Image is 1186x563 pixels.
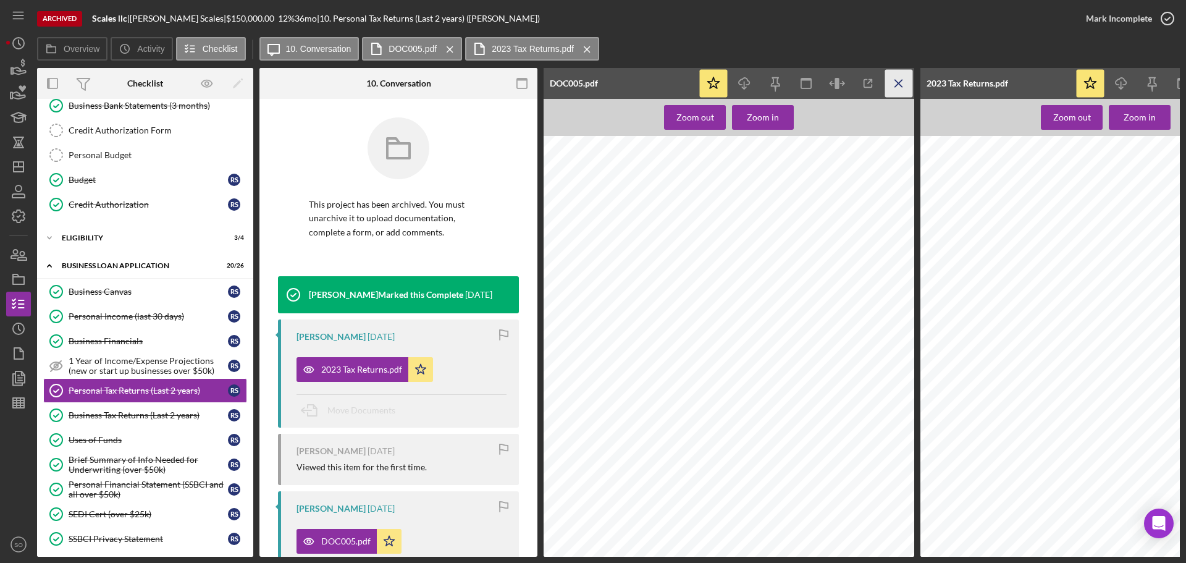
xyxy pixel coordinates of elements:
div: R S [228,286,240,298]
div: 1 Year of Income/Expense Projections (new or start up businesses over $50k) [69,356,228,376]
button: Zoom out [1041,105,1103,130]
div: Viewed this item for the first time. [296,462,427,472]
div: 36 mo [295,14,317,23]
div: R S [228,198,240,211]
button: 10. Conversation [259,37,360,61]
div: SEDI Cert (over $25k) [69,509,228,519]
div: 20 / 26 [222,262,244,269]
button: DOC005.pdf [362,37,462,61]
a: Business Bank Statements (3 months) [43,93,247,118]
div: DOC005.pdf [321,536,371,546]
div: R S [228,459,240,471]
div: Business Canvas [69,287,228,297]
div: Personal Income (last 30 days) [69,311,228,321]
div: | 10. Personal Tax Returns (Last 2 years) ([PERSON_NAME]) [317,14,540,23]
div: Checklist [127,78,163,88]
div: SSBCI Privacy Statement [69,534,228,544]
a: SEDI Cert (over $25k)RS [43,502,247,527]
a: Brief Summary of Info Needed for Underwriting (over $50k)RS [43,452,247,477]
div: 12 % [278,14,295,23]
div: R S [228,483,240,496]
div: R S [228,533,240,545]
div: Business Tax Returns (Last 2 years) [69,410,228,420]
div: Zoom out [676,105,714,130]
a: BudgetRS [43,167,247,192]
button: Zoom in [732,105,794,130]
a: Business CanvasRS [43,279,247,304]
div: R S [228,384,240,397]
label: Activity [137,44,164,54]
b: Scales llc [92,13,127,23]
div: Zoom out [1053,105,1091,130]
div: R S [228,174,240,186]
div: | [92,14,130,23]
label: Overview [64,44,99,54]
button: Move Documents [296,395,408,426]
button: 2023 Tax Returns.pdf [465,37,599,61]
a: Personal Budget [43,143,247,167]
div: R S [228,335,240,347]
label: 2023 Tax Returns.pdf [492,44,574,54]
div: Business Bank Statements (3 months) [69,101,246,111]
time: 2024-12-16 19:06 [368,446,395,456]
button: Zoom out [664,105,726,130]
div: [PERSON_NAME] [296,332,366,342]
button: Zoom in [1109,105,1171,130]
button: 2023 Tax Returns.pdf [296,357,433,382]
div: [PERSON_NAME] Marked this Complete [309,290,463,300]
time: 2024-12-16 18:59 [368,504,395,514]
div: Archived [37,11,82,27]
a: Personal Tax Returns (Last 2 years)RS [43,378,247,403]
a: Personal Financial Statement (SSBCI and all over $50k)RS [43,477,247,502]
div: 3 / 4 [222,234,244,242]
a: Business Tax Returns (Last 2 years)RS [43,403,247,428]
div: R S [228,434,240,446]
div: Credit Authorization [69,200,228,210]
div: [PERSON_NAME] [296,446,366,456]
a: Credit Authorization Form [43,118,247,143]
div: Zoom in [747,105,779,130]
a: Personal Income (last 30 days)RS [43,304,247,329]
button: Overview [37,37,107,61]
div: BUSINESS LOAN APPLICATION [62,262,213,269]
div: 2023 Tax Returns.pdf [927,78,1008,88]
div: Credit Authorization Form [69,125,246,135]
div: [PERSON_NAME] Scales | [130,14,226,23]
div: R S [228,360,240,372]
a: 1 Year of Income/Expense Projections (new or start up businesses over $50k)RS [43,353,247,378]
div: Budget [69,175,228,185]
label: Checklist [203,44,238,54]
button: DOC005.pdf [296,529,402,554]
button: Activity [111,37,172,61]
p: This project has been archived. You must unarchive it to upload documentation, complete a form, o... [309,198,488,239]
label: DOC005.pdf [389,44,437,54]
label: 10. Conversation [286,44,351,54]
div: R S [228,409,240,421]
div: Business Financials [69,336,228,346]
div: Brief Summary of Info Needed for Underwriting (over $50k) [69,455,228,475]
div: Uses of Funds [69,435,228,445]
time: 2024-12-19 20:08 [465,290,492,300]
a: Credit AuthorizationRS [43,192,247,217]
div: Personal Tax Returns (Last 2 years) [69,386,228,396]
a: Uses of FundsRS [43,428,247,452]
div: $150,000.00 [226,14,278,23]
div: [PERSON_NAME] [296,504,366,514]
div: Mark Incomplete [1086,6,1152,31]
button: Mark Incomplete [1074,6,1180,31]
div: 2023 Tax Returns.pdf [321,365,402,375]
a: Business FinancialsRS [43,329,247,353]
div: Open Intercom Messenger [1144,509,1174,538]
div: R S [228,508,240,520]
div: Personal Budget [69,150,246,160]
div: DOC005.pdf [550,78,598,88]
div: 10. Conversation [366,78,431,88]
div: Zoom in [1124,105,1156,130]
text: SO [14,541,23,548]
div: Personal Financial Statement (SSBCI and all over $50k) [69,480,228,499]
time: 2024-12-19 01:28 [368,332,395,342]
a: SSBCI Privacy StatementRS [43,527,247,551]
button: SO [6,532,31,557]
button: Checklist [176,37,246,61]
div: ELIGIBILITY [62,234,213,242]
